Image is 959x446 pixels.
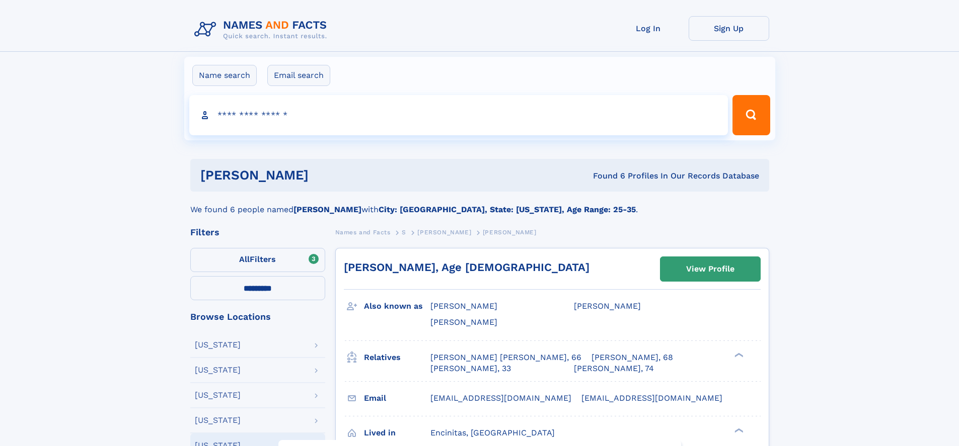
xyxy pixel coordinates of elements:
[689,16,769,41] a: Sign Up
[364,390,430,407] h3: Email
[402,229,406,236] span: S
[192,65,257,86] label: Name search
[402,226,406,238] a: S
[574,301,641,311] span: [PERSON_NAME]
[195,416,241,424] div: [US_STATE]
[190,312,325,321] div: Browse Locations
[190,192,769,216] div: We found 6 people named with .
[592,352,673,363] a: [PERSON_NAME], 68
[335,226,391,238] a: Names and Facts
[430,352,581,363] a: [PERSON_NAME] [PERSON_NAME], 66
[190,248,325,272] label: Filters
[430,317,497,327] span: [PERSON_NAME]
[483,229,537,236] span: [PERSON_NAME]
[189,95,728,135] input: search input
[574,363,654,374] a: [PERSON_NAME], 74
[190,228,325,237] div: Filters
[686,257,734,281] div: View Profile
[451,170,759,182] div: Found 6 Profiles In Our Records Database
[417,226,471,238] a: [PERSON_NAME]
[732,427,744,433] div: ❯
[660,257,760,281] a: View Profile
[430,428,555,437] span: Encinitas, [GEOGRAPHIC_DATA]
[195,341,241,349] div: [US_STATE]
[364,298,430,315] h3: Also known as
[200,169,451,182] h1: [PERSON_NAME]
[344,261,589,274] a: [PERSON_NAME], Age [DEMOGRAPHIC_DATA]
[430,363,511,374] a: [PERSON_NAME], 33
[379,205,636,214] b: City: [GEOGRAPHIC_DATA], State: [US_STATE], Age Range: 25-35
[732,95,770,135] button: Search Button
[364,424,430,441] h3: Lived in
[417,229,471,236] span: [PERSON_NAME]
[430,393,571,403] span: [EMAIL_ADDRESS][DOMAIN_NAME]
[364,349,430,366] h3: Relatives
[195,366,241,374] div: [US_STATE]
[581,393,722,403] span: [EMAIL_ADDRESS][DOMAIN_NAME]
[430,301,497,311] span: [PERSON_NAME]
[195,391,241,399] div: [US_STATE]
[732,351,744,358] div: ❯
[267,65,330,86] label: Email search
[608,16,689,41] a: Log In
[239,254,250,264] span: All
[293,205,361,214] b: [PERSON_NAME]
[190,16,335,43] img: Logo Names and Facts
